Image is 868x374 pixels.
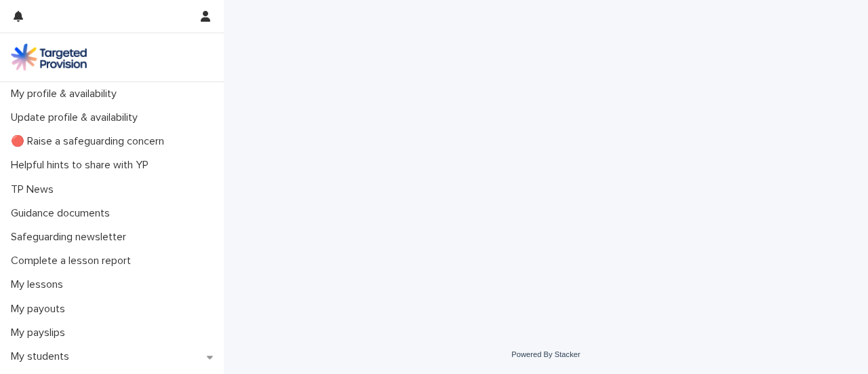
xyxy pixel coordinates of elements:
[5,303,76,316] p: My payouts
[5,88,127,100] p: My profile & availability
[511,350,580,358] a: Powered By Stacker
[5,350,80,363] p: My students
[5,278,74,291] p: My lessons
[5,231,137,244] p: Safeguarding newsletter
[5,135,175,148] p: 🔴 Raise a safeguarding concern
[5,207,121,220] p: Guidance documents
[5,326,76,339] p: My payslips
[11,43,87,71] img: M5nRWzHhSzIhMunXDL62
[5,255,142,267] p: Complete a lesson report
[5,111,149,124] p: Update profile & availability
[5,159,159,172] p: Helpful hints to share with YP
[5,183,64,196] p: TP News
